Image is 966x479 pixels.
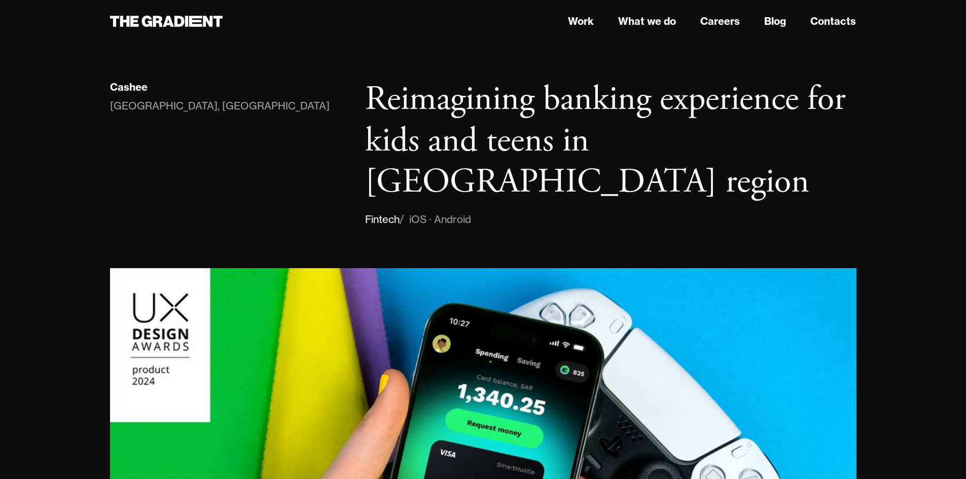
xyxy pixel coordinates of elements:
[110,81,148,94] div: Cashee
[365,211,400,228] div: Fintech
[400,211,471,228] div: / iOS · Android
[618,14,676,29] a: What we do
[568,14,594,29] a: Work
[700,14,740,29] a: Careers
[365,79,856,203] h1: Reimagining banking experience for kids and teens in [GEOGRAPHIC_DATA] region
[764,14,786,29] a: Blog
[110,98,330,114] div: [GEOGRAPHIC_DATA], [GEOGRAPHIC_DATA]
[810,14,856,29] a: Contacts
